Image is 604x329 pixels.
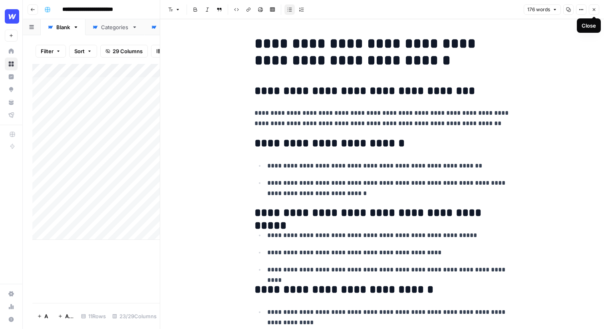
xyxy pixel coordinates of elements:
[5,9,19,24] img: Webflow Logo
[524,4,561,15] button: 176 words
[41,19,85,35] a: Blank
[44,312,48,320] span: Add Row
[5,58,18,70] a: Browse
[36,45,66,58] button: Filter
[5,70,18,83] a: Insights
[5,45,18,58] a: Home
[32,310,53,323] button: Add Row
[5,300,18,313] a: Usage
[69,45,97,58] button: Sort
[65,312,73,320] span: Add 10 Rows
[101,23,129,31] div: Categories
[5,109,18,122] a: Flightpath
[56,23,70,31] div: Blank
[109,310,160,323] div: 23/29 Columns
[5,287,18,300] a: Settings
[527,6,550,13] span: 176 words
[41,47,54,55] span: Filter
[78,310,109,323] div: 11 Rows
[100,45,148,58] button: 29 Columns
[5,96,18,109] a: Your Data
[113,47,143,55] span: 29 Columns
[5,313,18,326] button: Help + Support
[144,19,195,35] a: Authors
[74,47,85,55] span: Sort
[53,310,78,323] button: Add 10 Rows
[582,22,596,30] div: Close
[5,83,18,96] a: Opportunities
[85,19,144,35] a: Categories
[5,6,18,26] button: Workspace: Webflow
